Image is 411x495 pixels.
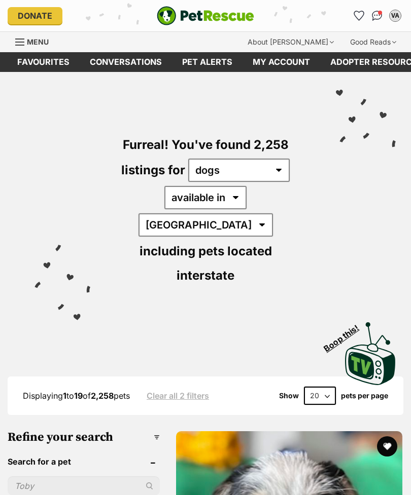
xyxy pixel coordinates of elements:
button: My account [387,8,403,24]
strong: 2,258 [91,391,114,401]
strong: 19 [74,391,83,401]
ul: Account quick links [351,8,403,24]
a: PetRescue [157,6,254,25]
label: pets per page [341,392,388,400]
a: Pet alerts [172,52,243,72]
span: Displaying to of pets [23,391,130,401]
img: PetRescue TV logo [345,322,396,385]
a: Conversations [369,8,385,24]
a: My account [243,52,320,72]
a: Donate [8,7,62,24]
img: chat-41dd97257d64d25036548639549fe6c8038ab92f7586957e7f3b1b290dea8141.svg [372,11,383,21]
a: Favourites [7,52,80,72]
h3: Refine your search [8,430,160,444]
span: including pets located interstate [140,244,272,283]
button: favourite [377,436,397,456]
a: Favourites [351,8,367,24]
a: Menu [15,32,56,50]
span: Boop this! [322,317,369,353]
span: Show [279,392,299,400]
a: Boop this! [345,313,396,387]
a: conversations [80,52,172,72]
strong: 1 [63,391,66,401]
span: Menu [27,37,49,46]
div: Good Reads [343,32,403,52]
div: VA [390,11,400,21]
a: Clear all 2 filters [147,391,209,400]
img: logo-e224e6f780fb5917bec1dbf3a21bbac754714ae5b6737aabdf751b685950b380.svg [157,6,254,25]
div: About [PERSON_NAME] [241,32,341,52]
span: Furreal! You've found 2,258 listings for [121,137,289,177]
header: Search for a pet [8,457,160,466]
